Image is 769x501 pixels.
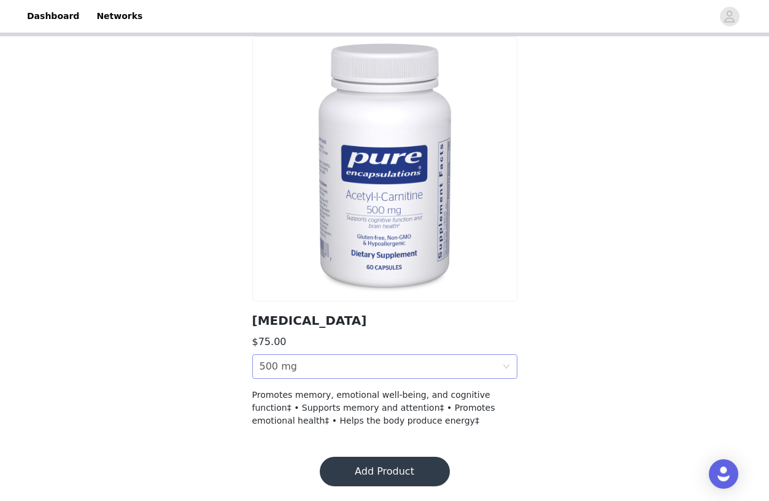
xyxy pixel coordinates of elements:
button: Add Product [320,457,450,486]
h3: $75.00 [252,335,517,349]
h2: [MEDICAL_DATA] [252,311,517,330]
i: icon: down [503,363,510,371]
div: 500 mg [260,355,297,378]
img: product variant image [253,37,517,301]
a: Dashboard [20,2,87,30]
h4: Promotes memory, emotional well-being, and cognitive function‡ • Supports memory and attention‡ •... [252,389,517,427]
a: Networks [89,2,150,30]
div: avatar [724,7,735,26]
div: Open Intercom Messenger [709,459,738,489]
